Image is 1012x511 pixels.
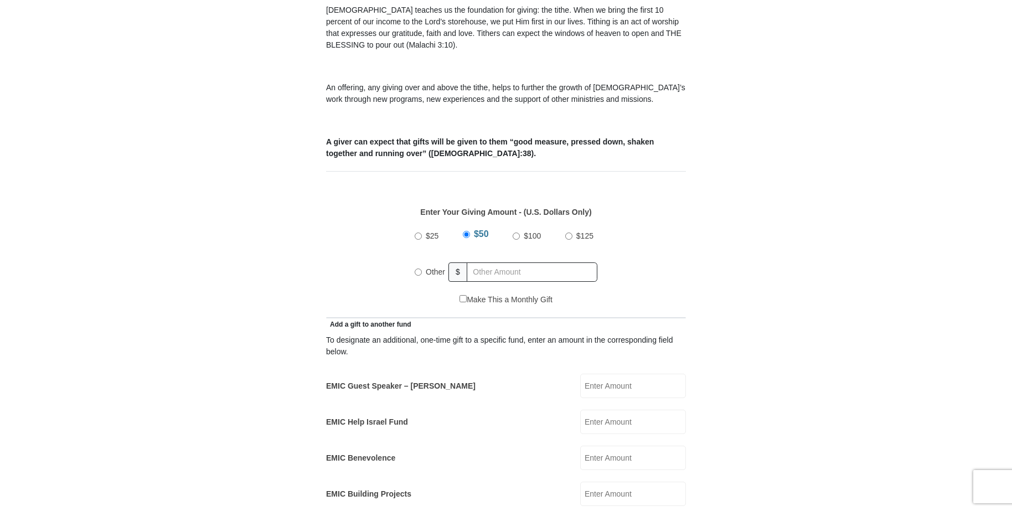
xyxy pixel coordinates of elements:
[426,267,445,276] span: Other
[524,231,541,240] span: $100
[580,482,686,506] input: Enter Amount
[459,295,467,302] input: Make This a Monthly Gift
[326,82,686,105] p: An offering, any giving over and above the tithe, helps to further the growth of [DEMOGRAPHIC_DAT...
[326,334,686,358] div: To designate an additional, one-time gift to a specific fund, enter an amount in the correspondin...
[467,262,597,282] input: Other Amount
[580,446,686,470] input: Enter Amount
[580,410,686,434] input: Enter Amount
[576,231,593,240] span: $125
[326,137,654,158] b: A giver can expect that gifts will be given to them “good measure, pressed down, shaken together ...
[474,229,489,239] span: $50
[326,452,395,464] label: EMIC Benevolence
[448,262,467,282] span: $
[459,294,553,306] label: Make This a Monthly Gift
[580,374,686,398] input: Enter Amount
[420,208,591,216] strong: Enter Your Giving Amount - (U.S. Dollars Only)
[326,4,686,51] p: [DEMOGRAPHIC_DATA] teaches us the foundation for giving: the tithe. When we bring the first 10 pe...
[326,321,411,328] span: Add a gift to another fund
[426,231,438,240] span: $25
[326,380,476,392] label: EMIC Guest Speaker – [PERSON_NAME]
[326,416,408,428] label: EMIC Help Israel Fund
[326,488,411,500] label: EMIC Building Projects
